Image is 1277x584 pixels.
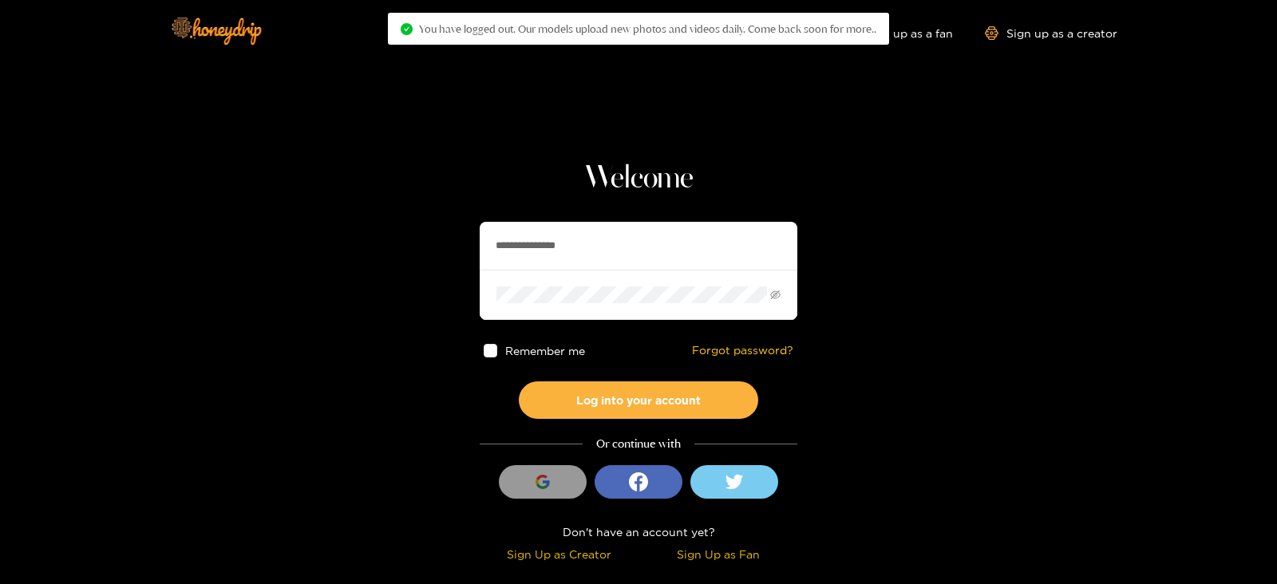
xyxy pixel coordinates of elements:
div: Don't have an account yet? [480,523,797,541]
a: Sign up as a fan [844,26,953,40]
div: Sign Up as Creator [484,545,635,563]
div: Sign Up as Fan [642,545,793,563]
h1: Welcome [480,160,797,198]
span: Remember me [505,345,585,357]
span: check-circle [401,23,413,35]
a: Forgot password? [692,344,793,357]
span: You have logged out. Our models upload new photos and videos daily. Come back soon for more.. [419,22,876,35]
a: Sign up as a creator [985,26,1117,40]
div: Or continue with [480,435,797,453]
span: eye-invisible [770,290,781,300]
button: Log into your account [519,381,758,419]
